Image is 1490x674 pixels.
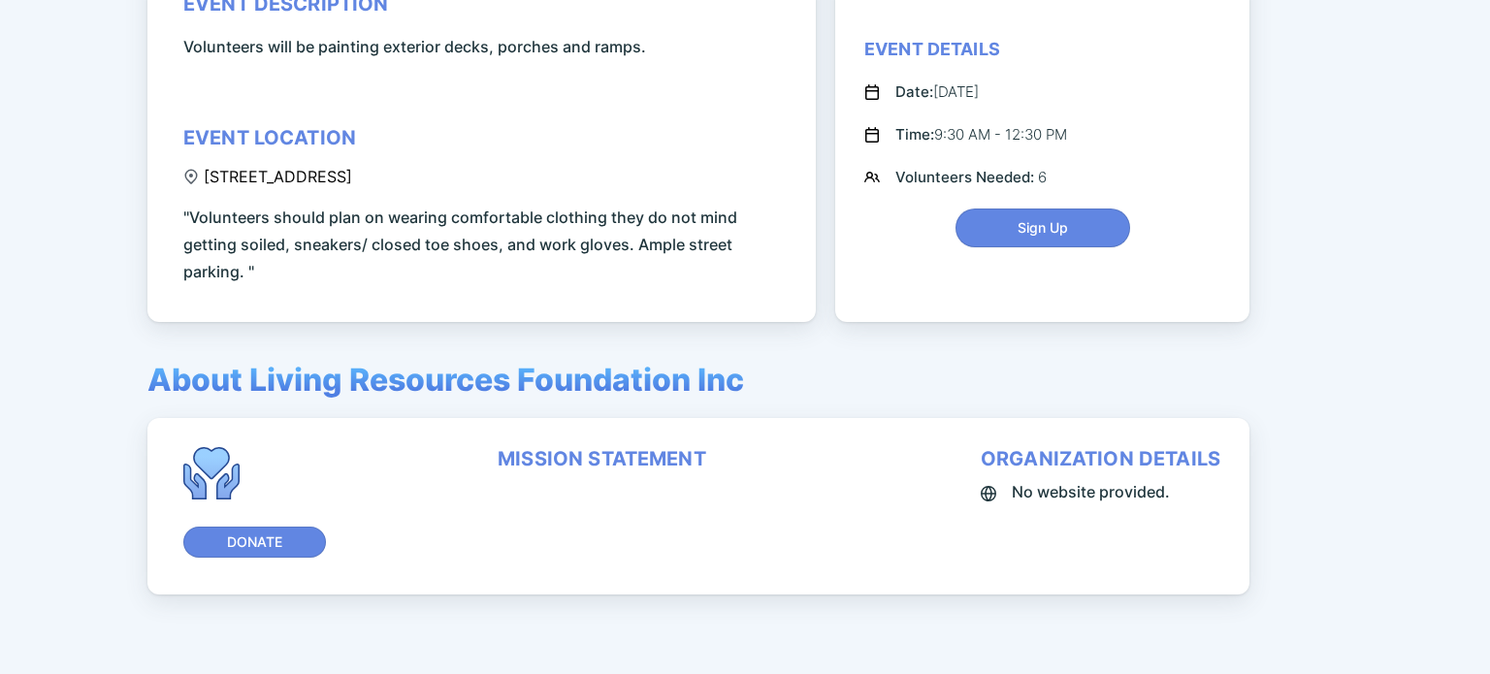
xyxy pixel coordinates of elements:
span: About Living Resources Foundation Inc [147,361,744,399]
div: 6 [895,166,1047,189]
div: 9:30 AM - 12:30 PM [895,123,1067,146]
div: mission statement [498,447,706,470]
span: Donate [227,532,282,552]
span: Volunteers will be painting exterior decks, porches and ramps. [183,33,646,60]
div: event location [183,126,356,149]
span: "Volunteers should plan on wearing comfortable clothing they do not mind getting soiled, sneakers... [183,204,787,285]
span: No website provided. [1012,478,1170,505]
span: Volunteers Needed: [895,168,1038,186]
button: Donate [183,527,326,558]
span: Date: [895,82,933,101]
div: [STREET_ADDRESS] [183,167,352,186]
span: Sign Up [1018,218,1068,238]
button: Sign Up [956,209,1130,247]
div: Event Details [864,38,1000,61]
div: [DATE] [895,80,979,104]
span: Time: [895,125,934,144]
div: organization details [981,447,1220,470]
